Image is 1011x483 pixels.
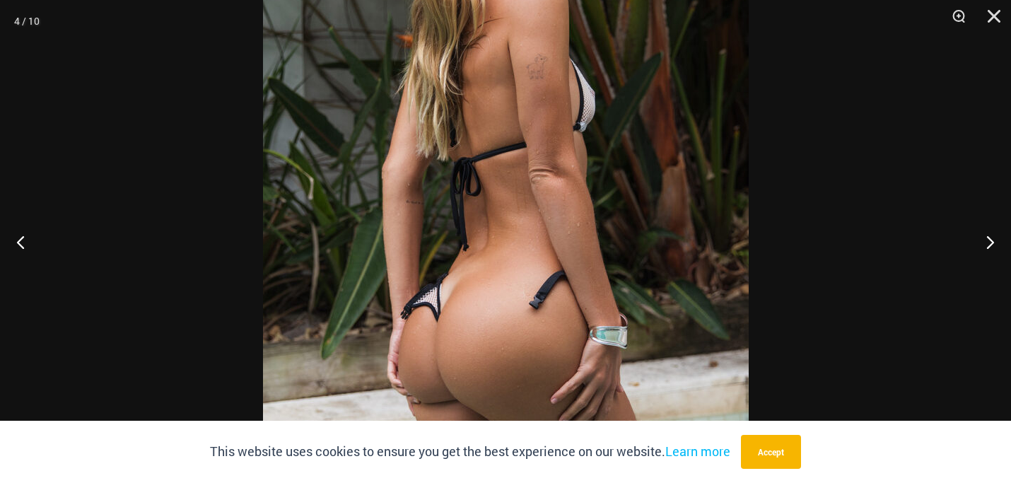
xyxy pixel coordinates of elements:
[665,443,730,460] a: Learn more
[958,206,1011,277] button: Next
[210,441,730,462] p: This website uses cookies to ensure you get the best experience on our website.
[14,11,40,32] div: 4 / 10
[741,435,801,469] button: Accept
